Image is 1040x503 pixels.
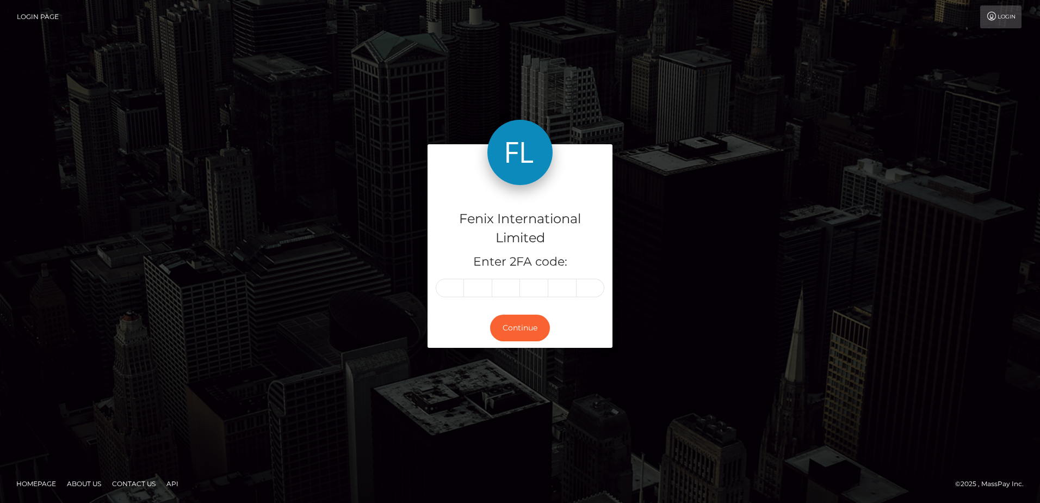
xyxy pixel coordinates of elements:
[490,315,550,341] button: Continue
[108,475,160,492] a: Contact Us
[980,5,1022,28] a: Login
[436,254,604,271] h5: Enter 2FA code:
[162,475,183,492] a: API
[12,475,60,492] a: Homepage
[17,5,59,28] a: Login Page
[487,120,553,185] img: Fenix International Limited
[436,210,604,248] h4: Fenix International Limited
[63,475,106,492] a: About Us
[955,478,1032,490] div: © 2025 , MassPay Inc.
